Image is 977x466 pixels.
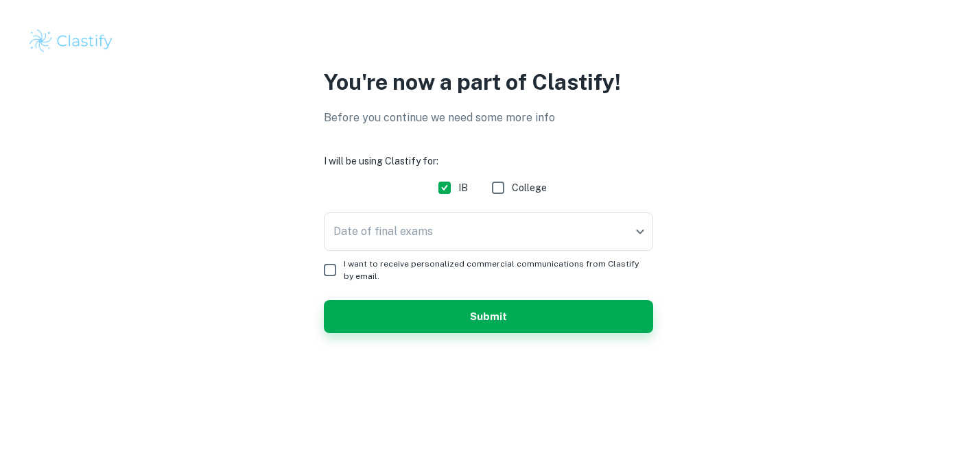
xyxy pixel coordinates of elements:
[458,180,468,195] span: IB
[27,27,950,55] a: Clastify logo
[324,154,653,169] h6: I will be using Clastify for:
[324,110,653,126] p: Before you continue we need some more info
[27,27,115,55] img: Clastify logo
[344,258,642,282] span: I want to receive personalized commercial communications from Clastify by email.
[324,300,653,333] button: Submit
[512,180,547,195] span: College
[324,66,653,99] p: You're now a part of Clastify!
